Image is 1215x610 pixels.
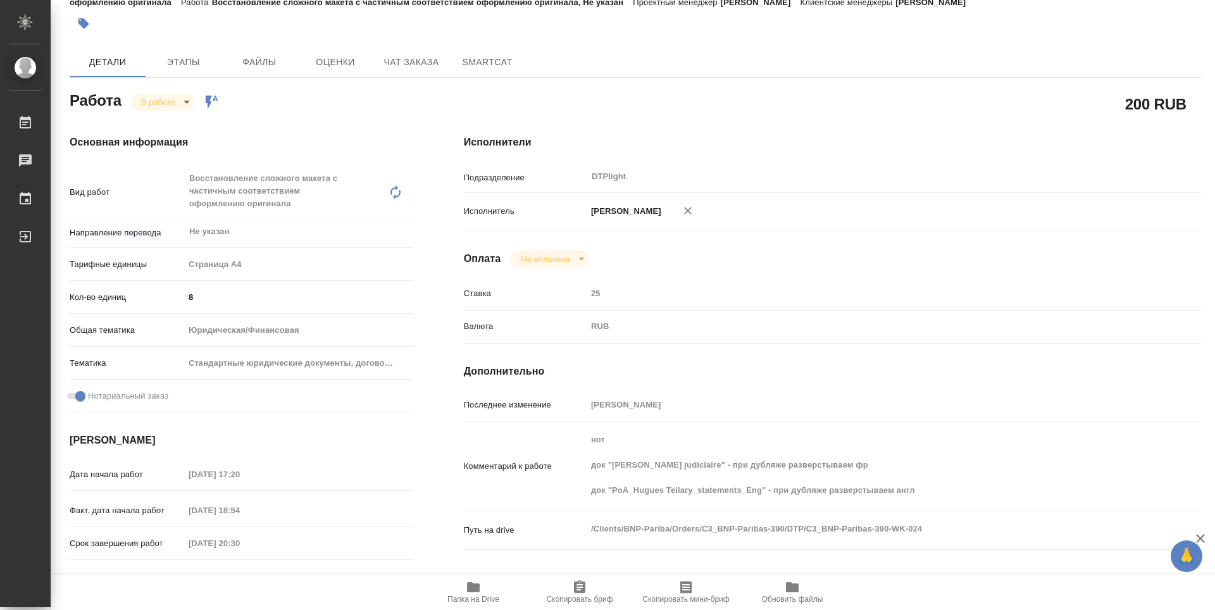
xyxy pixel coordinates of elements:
[70,227,184,239] p: Направление перевода
[464,251,501,266] h4: Оплата
[464,320,587,333] p: Валюта
[526,575,633,610] button: Скопировать бриф
[587,284,1140,302] input: Пустое поле
[70,537,184,550] p: Срок завершения работ
[131,94,194,111] div: В работе
[184,465,295,483] input: Пустое поле
[739,575,845,610] button: Обновить файлы
[464,460,587,473] p: Комментарий к работе
[464,171,587,184] p: Подразделение
[381,54,442,70] span: Чат заказа
[184,254,413,275] div: Страница А4
[642,595,729,604] span: Скопировать мини-бриф
[70,433,413,448] h4: [PERSON_NAME]
[762,595,823,604] span: Обновить файлы
[77,54,138,70] span: Детали
[1171,540,1202,572] button: 🙏
[546,595,613,604] span: Скопировать бриф
[587,316,1140,337] div: RUB
[587,395,1140,414] input: Пустое поле
[464,287,587,300] p: Ставка
[305,54,366,70] span: Оценки
[464,364,1201,379] h4: Дополнительно
[184,288,413,306] input: ✎ Введи что-нибудь
[587,429,1140,501] textarea: нот док "[PERSON_NAME] judiciaire" - при дубляже разверстываем фр док "PoA_Hugues Teilary_stateme...
[1176,543,1197,570] span: 🙏
[464,205,587,218] p: Исполнитель
[184,534,295,552] input: Пустое поле
[184,320,413,341] div: Юридическая/Финансовая
[70,504,184,517] p: Факт. дата начала работ
[184,352,413,374] div: Стандартные юридические документы, договоры, уставы
[633,575,739,610] button: Скопировать мини-бриф
[70,291,184,304] p: Кол-во единиц
[587,205,661,218] p: [PERSON_NAME]
[420,575,526,610] button: Папка на Drive
[70,135,413,150] h4: Основная информация
[137,97,179,108] button: В работе
[70,324,184,337] p: Общая тематика
[70,186,184,199] p: Вид работ
[464,135,1201,150] h4: Исполнители
[70,468,184,481] p: Дата начала работ
[447,595,499,604] span: Папка на Drive
[88,390,168,402] span: Нотариальный заказ
[70,88,121,111] h2: Работа
[153,54,214,70] span: Этапы
[184,501,295,520] input: Пустое поле
[70,357,184,370] p: Тематика
[517,254,573,265] button: Не оплачена
[229,54,290,70] span: Файлы
[464,524,587,537] p: Путь на drive
[587,518,1140,540] textarea: /Clients/BNP-Pariba/Orders/C3_BNP-Paribas-390/DTP/C3_BNP-Paribas-390-WK-024
[511,251,589,268] div: В работе
[1125,93,1187,115] h2: 200 RUB
[464,399,587,411] p: Последнее изменение
[70,9,97,37] button: Добавить тэг
[674,197,702,225] button: Удалить исполнителя
[457,54,518,70] span: SmartCat
[70,258,184,271] p: Тарифные единицы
